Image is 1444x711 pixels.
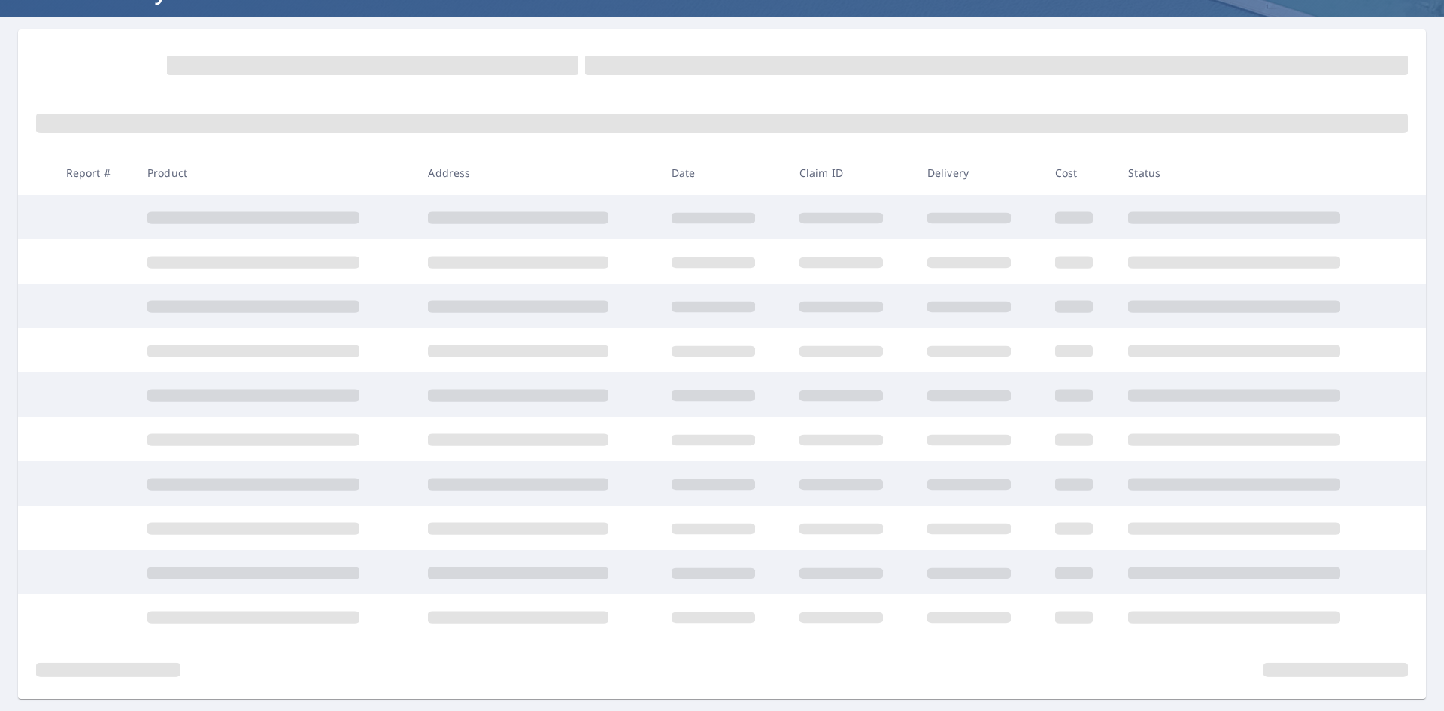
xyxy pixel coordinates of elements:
th: Claim ID [787,150,915,195]
th: Report # [54,150,135,195]
th: Cost [1043,150,1117,195]
th: Address [416,150,659,195]
th: Date [660,150,787,195]
th: Delivery [915,150,1043,195]
th: Product [135,150,416,195]
th: Status [1116,150,1397,195]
